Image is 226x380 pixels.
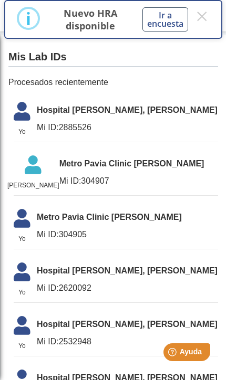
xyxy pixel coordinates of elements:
p: Nuevo HRA disponible [51,7,130,32]
span: [PERSON_NAME] [7,181,59,190]
span: Yo [7,288,37,297]
span: Metro Pavia Clinic [PERSON_NAME] [59,157,218,170]
button: Ir a encuesta [142,7,188,31]
span: Yo [7,341,37,351]
span: 304905 [37,228,218,241]
span: Yo [7,127,37,136]
h4: Mis Lab IDs [8,51,67,64]
span: Hospital [PERSON_NAME], [PERSON_NAME] [37,265,218,277]
iframe: Help widget launcher [132,339,214,368]
button: Close this dialog [194,7,209,26]
span: Mi ID: [37,337,59,346]
span: Hospital [PERSON_NAME], [PERSON_NAME] [37,104,218,117]
span: 2885526 [37,121,218,134]
span: Procesados recientemente [8,76,218,89]
span: 2620092 [37,282,218,294]
span: Mi ID: [59,176,81,185]
span: Yo [7,234,37,244]
span: 2532948 [37,335,218,348]
span: Mi ID: [37,230,59,239]
span: Metro Pavia Clinic [PERSON_NAME] [37,211,218,224]
span: Hospital [PERSON_NAME], [PERSON_NAME] [37,318,218,331]
span: 304907 [59,175,218,187]
span: Mi ID: [37,123,59,132]
span: Mi ID: [37,283,59,292]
